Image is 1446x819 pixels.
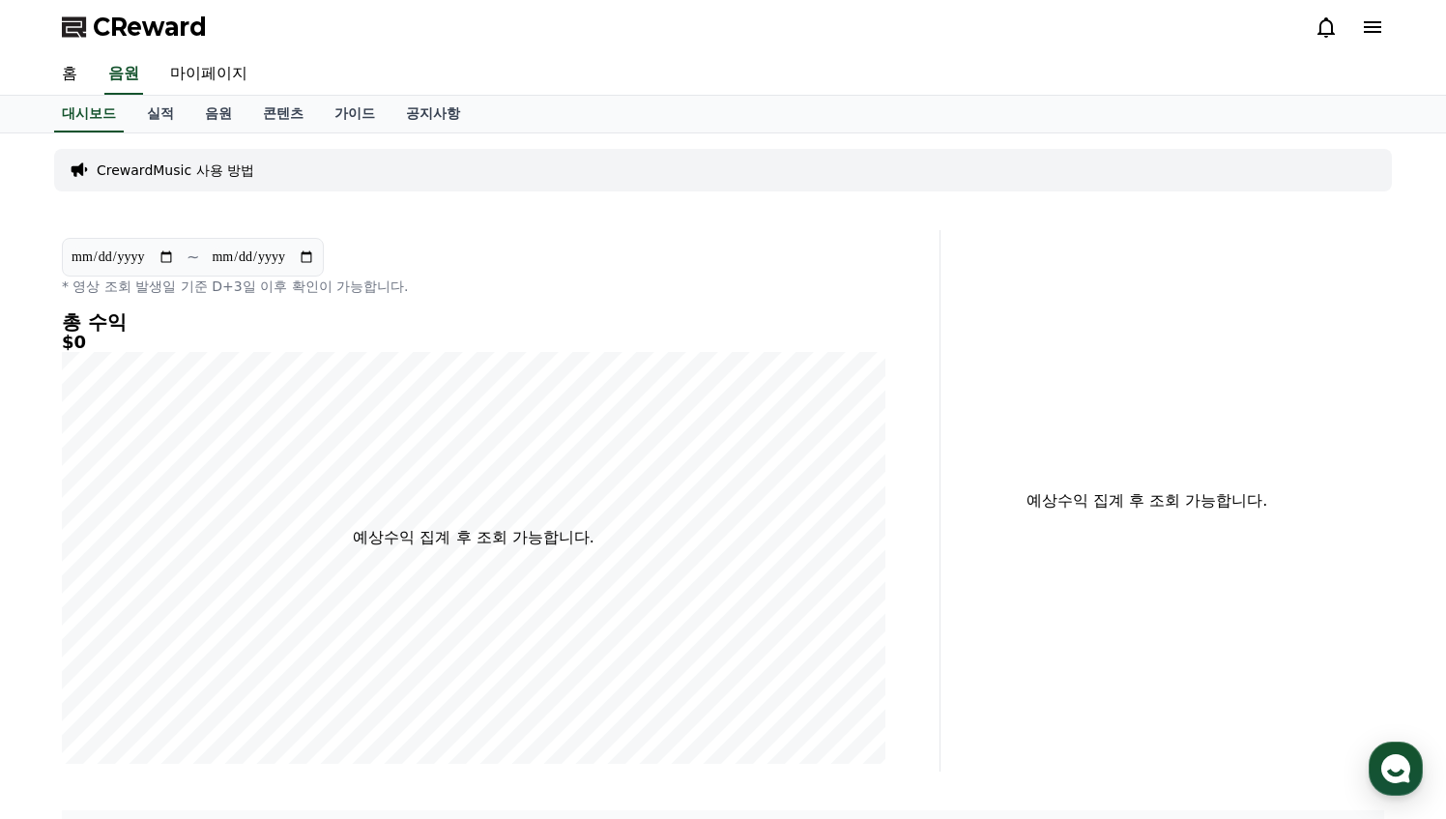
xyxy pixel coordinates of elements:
h5: $0 [62,333,885,352]
a: 홈 [46,54,93,95]
a: 설정 [249,613,371,661]
a: 음원 [104,54,143,95]
a: 마이페이지 [155,54,263,95]
span: 대화 [177,643,200,658]
a: 음원 [189,96,247,132]
span: 홈 [61,642,72,658]
a: 대화 [128,613,249,661]
p: * 영상 조회 발생일 기준 D+3일 이후 확인이 가능합니다. [62,277,885,296]
p: 예상수익 집계 후 조회 가능합니다. [353,526,593,549]
h4: 총 수익 [62,311,885,333]
p: 예상수익 집계 후 조회 가능합니다. [956,489,1338,512]
a: CrewardMusic 사용 방법 [97,161,254,180]
span: 설정 [299,642,322,658]
a: 공지사항 [390,96,476,132]
a: 실적 [131,96,189,132]
a: 콘텐츠 [247,96,319,132]
a: 홈 [6,613,128,661]
a: 대시보드 [54,96,124,132]
a: 가이드 [319,96,390,132]
p: ~ [187,246,199,269]
a: CReward [62,12,207,43]
span: CReward [93,12,207,43]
